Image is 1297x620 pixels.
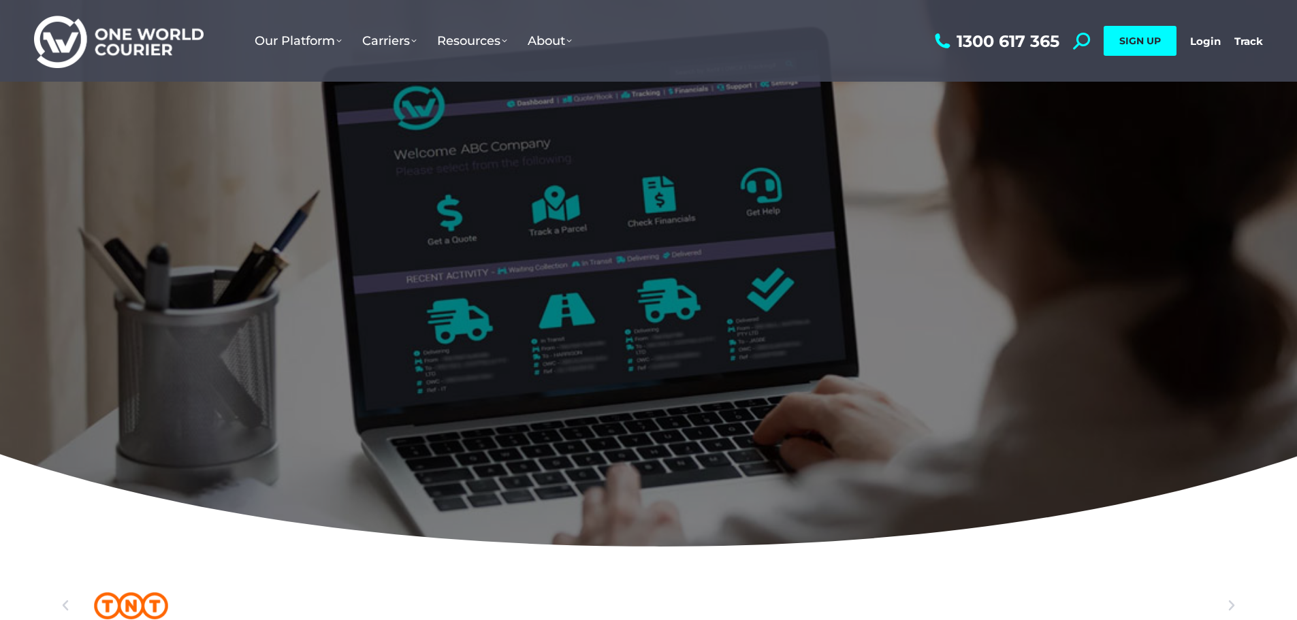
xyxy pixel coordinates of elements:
a: About [517,20,582,62]
img: One World Courier [34,14,204,69]
span: Resources [437,33,507,48]
a: SIGN UP [1104,26,1176,56]
a: Our Platform [244,20,352,62]
span: About [528,33,572,48]
a: 1300 617 365 [931,33,1059,50]
span: Carriers [362,33,417,48]
a: Login [1190,35,1221,48]
a: Carriers [352,20,427,62]
span: SIGN UP [1119,35,1161,47]
span: Our Platform [255,33,342,48]
a: Track [1234,35,1263,48]
a: Resources [427,20,517,62]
